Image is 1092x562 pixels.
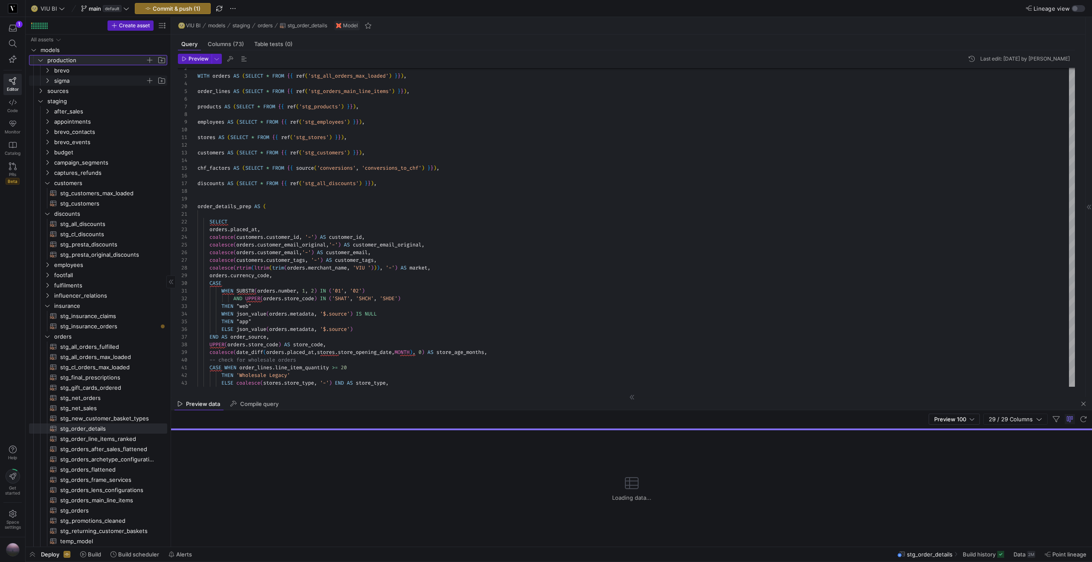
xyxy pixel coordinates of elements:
[197,103,221,110] span: products
[401,88,404,95] span: }
[103,5,122,12] span: default
[29,301,167,311] div: Press SPACE to select this row.
[60,414,157,423] span: stg_new_customer_basket_types​​​​​​​​​​
[278,103,281,110] span: {
[189,56,209,62] span: Preview
[60,322,157,331] span: stg_insurance_orders​​​​​​​​​​
[293,134,329,141] span: 'stg_stores'
[233,88,239,95] span: AS
[60,403,157,413] span: stg_net_sales​​​​​​​​​​
[285,41,293,47] span: (0)
[272,72,284,79] span: FROM
[5,129,20,134] span: Monitor
[3,466,22,499] button: Getstarted
[178,141,187,149] div: 12
[29,362,167,372] div: Press SPACE to select this row.
[341,134,344,141] span: )
[224,103,230,110] span: AS
[338,134,341,141] span: }
[959,547,1008,562] button: Build history
[29,362,167,372] a: stg_cl_orders_max_loaded​​​​​​​​​​
[178,95,187,103] div: 6
[3,138,22,159] a: Catalog
[54,301,166,311] span: insurance
[29,495,167,505] a: stg_orders_main_line_items​​​​​​​​​​
[60,424,157,434] span: stg_order_details​​​​​​​​​​
[118,551,159,558] span: Build scheduler
[362,119,365,125] span: ,
[54,209,166,219] span: discounts
[290,165,293,171] span: {
[178,118,187,126] div: 9
[227,149,233,156] span: AS
[29,485,167,495] a: stg_orders_lens_configurations​​​​​​​​​​
[197,149,224,156] span: customers
[266,119,278,125] span: FROM
[427,165,430,171] span: }
[317,165,356,171] span: 'conversions'
[186,23,200,29] span: VIU BI
[350,103,353,110] span: }
[296,103,299,110] span: (
[296,88,305,95] span: ref
[232,23,250,29] span: staging
[54,137,166,147] span: brevo_events
[395,72,398,79] span: }
[197,88,230,95] span: order_lines
[178,72,187,80] div: 3
[336,23,341,28] img: undefined
[236,149,239,156] span: (
[281,119,284,125] span: {
[287,165,290,171] span: {
[3,541,22,559] button: https://storage.googleapis.com/y42-prod-data-exchange/images/VtGnwq41pAtzV0SzErAhijSx9Rgo16q39DKO...
[299,119,302,125] span: (
[29,178,167,188] div: Press SPACE to select this row.
[433,165,436,171] span: )
[29,106,167,116] div: Press SPACE to select this row.
[31,37,53,43] div: All assets
[29,403,167,413] a: stg_net_sales​​​​​​​​​​
[29,188,167,198] div: Press SPACE to select this row.
[29,229,167,239] a: stg_cl_discounts​​​​​​​​​​
[7,455,18,460] span: Help
[60,506,157,516] span: stg_orders​​​​​​​​​​
[284,119,287,125] span: {
[29,249,167,260] a: stg_presta_original_discounts​​​​​​​​​​
[54,148,166,157] span: budget
[272,165,284,171] span: FROM
[242,72,245,79] span: (
[29,96,167,106] div: Press SPACE to select this row.
[79,3,131,14] button: maindefault
[41,5,57,12] span: VIU BI
[60,373,157,382] span: stg_final_prescriptions​​​​​​​​​​
[272,134,275,141] span: {
[242,165,245,171] span: (
[29,321,167,331] a: stg_insurance_orders​​​​​​​​​​
[16,21,23,28] div: 1
[29,229,167,239] div: Press SPACE to select this row.
[281,134,290,141] span: ref
[3,506,22,533] a: Spacesettings
[60,455,157,464] span: stg_orders_archetype_configurations​​​​​​​​​​
[60,362,157,372] span: stg_cl_orders_max_loaded​​​​​​​​​​
[290,88,293,95] span: {
[404,72,407,79] span: ,
[290,119,299,125] span: ref
[3,442,22,464] button: Help
[290,149,299,156] span: ref
[401,72,404,79] span: )
[29,423,167,434] div: Press SPACE to select this row.
[29,475,167,485] a: stg_orders_frame_services​​​​​​​​​​
[178,164,187,172] div: 15
[29,86,167,96] div: Press SPACE to select this row.
[233,165,239,171] span: AS
[266,149,278,156] span: FROM
[29,198,167,209] div: Press SPACE to select this row.
[76,547,105,562] button: Build
[60,444,157,454] span: stg_orders_after_sales_flattened​​​​​​​​​​
[29,454,167,464] a: stg_orders_archetype_configurations​​​​​​​​​​
[178,133,187,141] div: 11
[60,434,157,444] span: stg_order_line_items_ranked​​​​​​​​​​
[296,72,305,79] span: ref
[347,149,350,156] span: )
